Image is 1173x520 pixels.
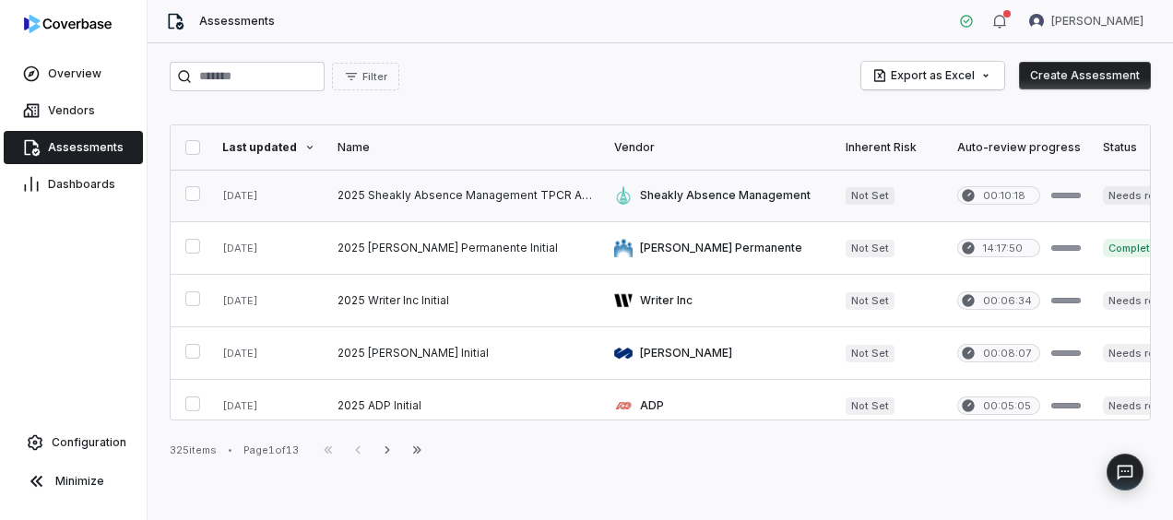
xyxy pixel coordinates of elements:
button: Export as Excel [861,62,1004,89]
button: Create Assessment [1019,62,1151,89]
span: Dashboards [48,177,115,192]
span: Assessments [48,140,124,155]
span: Filter [362,70,387,84]
div: • [228,443,232,456]
button: Kourtney Shields avatar[PERSON_NAME] [1018,7,1155,35]
button: Filter [332,63,399,90]
span: Assessments [199,14,275,29]
div: Inherent Risk [846,140,935,155]
button: Minimize [7,463,139,500]
div: Last updated [222,140,315,155]
span: [PERSON_NAME] [1051,14,1143,29]
a: Overview [4,57,143,90]
a: Configuration [7,426,139,459]
span: Minimize [55,474,104,489]
span: Overview [48,66,101,81]
a: Dashboards [4,168,143,201]
div: Name [338,140,592,155]
a: Vendors [4,94,143,127]
a: Assessments [4,131,143,164]
img: Kourtney Shields avatar [1029,14,1044,29]
img: logo-D7KZi-bG.svg [24,15,112,33]
span: Vendors [48,103,95,118]
span: Configuration [52,435,126,450]
div: Vendor [614,140,823,155]
div: Auto-review progress [957,140,1081,155]
div: Page 1 of 13 [243,443,299,457]
div: 325 items [170,443,217,457]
